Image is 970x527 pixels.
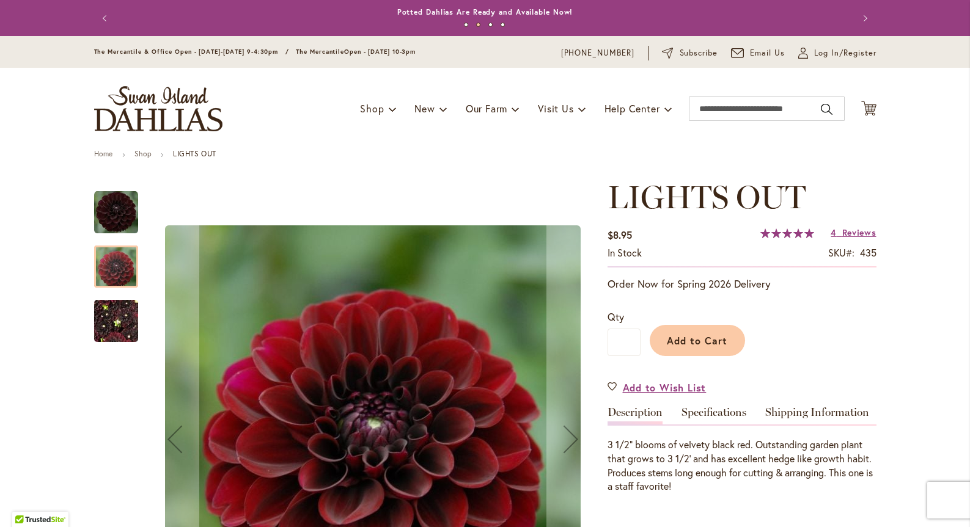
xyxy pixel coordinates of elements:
[608,178,806,216] span: LIGHTS OUT
[604,102,660,115] span: Help Center
[94,86,222,131] a: store logo
[608,407,876,493] div: Detailed Product Info
[464,23,468,27] button: 1 of 4
[94,288,138,342] div: LIGHTS OUT
[831,227,836,238] span: 4
[94,292,138,351] img: LIGHTS OUT
[173,149,216,158] strong: LIGHTS OUT
[466,102,507,115] span: Our Farm
[608,438,876,493] div: 3 1/2" blooms of velvety black red. Outstanding garden plant that grows to 3 1/2' and has excelle...
[608,277,876,291] p: Order Now for Spring 2026 Delivery
[860,246,876,260] div: 435
[680,47,718,59] span: Subscribe
[344,48,416,56] span: Open - [DATE] 10-3pm
[561,47,635,59] a: [PHONE_NUMBER]
[760,228,814,238] div: 100%
[798,47,876,59] a: Log In/Register
[501,23,505,27] button: 4 of 4
[682,407,746,424] a: Specifications
[650,325,745,356] button: Add to Cart
[608,310,624,323] span: Qty
[134,149,152,158] a: Shop
[94,233,150,288] div: LIGHTS OUT
[623,380,707,394] span: Add to Wish List
[765,407,869,424] a: Shipping Information
[414,102,435,115] span: New
[662,47,718,59] a: Subscribe
[94,6,119,31] button: Previous
[94,149,113,158] a: Home
[750,47,785,59] span: Email Us
[608,246,642,259] span: In stock
[608,228,632,241] span: $8.95
[488,23,493,27] button: 3 of 4
[608,407,663,424] a: Description
[731,47,785,59] a: Email Us
[9,484,43,518] iframe: Launch Accessibility Center
[538,102,573,115] span: Visit Us
[94,48,345,56] span: The Mercantile & Office Open - [DATE]-[DATE] 9-4:30pm / The Mercantile
[842,227,876,238] span: Reviews
[94,191,138,234] img: LIGHTS OUT
[852,6,876,31] button: Next
[397,7,573,16] a: Potted Dahlias Are Ready and Available Now!
[828,246,854,259] strong: SKU
[608,380,707,394] a: Add to Wish List
[814,47,876,59] span: Log In/Register
[476,23,480,27] button: 2 of 4
[831,227,876,238] a: 4 Reviews
[667,334,727,347] span: Add to Cart
[608,246,642,260] div: Availability
[94,179,150,233] div: LIGHTS OUT
[360,102,384,115] span: Shop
